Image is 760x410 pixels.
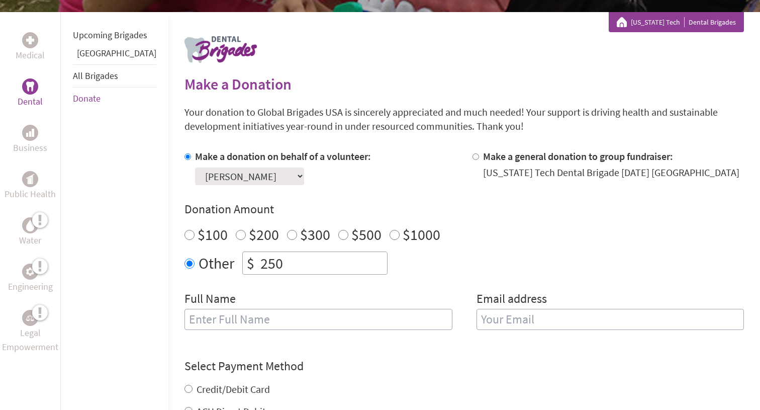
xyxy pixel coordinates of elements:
[13,125,47,155] a: BusinessBusiness
[198,225,228,244] label: $100
[258,252,387,274] input: Enter Amount
[73,70,118,81] a: All Brigades
[19,217,41,248] a: WaterWater
[26,81,34,91] img: Dental
[184,75,744,93] h2: Make a Donation
[22,32,38,48] div: Medical
[73,29,147,41] a: Upcoming Brigades
[483,150,673,162] label: Make a general donation to group fundraiser:
[243,252,258,274] div: $
[197,383,270,395] label: Credit/Debit Card
[8,264,53,294] a: EngineeringEngineering
[184,36,257,63] img: logo-dental.png
[26,129,34,137] img: Business
[184,309,452,330] input: Enter Full Name
[477,309,744,330] input: Your Email
[8,280,53,294] p: Engineering
[300,225,330,244] label: $300
[22,78,38,95] div: Dental
[184,358,744,374] h4: Select Payment Method
[26,36,34,44] img: Medical
[249,225,279,244] label: $200
[22,125,38,141] div: Business
[351,225,382,244] label: $500
[73,88,156,110] li: Donate
[22,171,38,187] div: Public Health
[184,291,236,309] label: Full Name
[403,225,440,244] label: $1000
[77,47,156,59] a: [GEOGRAPHIC_DATA]
[477,291,547,309] label: Email address
[73,24,156,46] li: Upcoming Brigades
[26,219,34,231] img: Water
[16,48,45,62] p: Medical
[483,166,739,180] div: [US_STATE] Tech Dental Brigade [DATE] [GEOGRAPHIC_DATA]
[13,141,47,155] p: Business
[18,95,43,109] p: Dental
[26,174,34,184] img: Public Health
[73,46,156,64] li: Panama
[5,171,56,201] a: Public HealthPublic Health
[195,150,371,162] label: Make a donation on behalf of a volunteer:
[184,201,744,217] h4: Donation Amount
[631,17,685,27] a: [US_STATE] Tech
[2,326,58,354] p: Legal Empowerment
[184,105,744,133] p: Your donation to Global Brigades USA is sincerely appreciated and much needed! Your support is dr...
[5,187,56,201] p: Public Health
[22,310,38,326] div: Legal Empowerment
[73,64,156,88] li: All Brigades
[22,217,38,233] div: Water
[16,32,45,62] a: MedicalMedical
[22,264,38,280] div: Engineering
[199,252,234,275] label: Other
[617,17,736,27] div: Dental Brigades
[73,93,101,104] a: Donate
[18,78,43,109] a: DentalDental
[19,233,41,248] p: Water
[2,310,58,354] a: Legal EmpowermentLegal Empowerment
[26,315,34,321] img: Legal Empowerment
[26,268,34,276] img: Engineering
